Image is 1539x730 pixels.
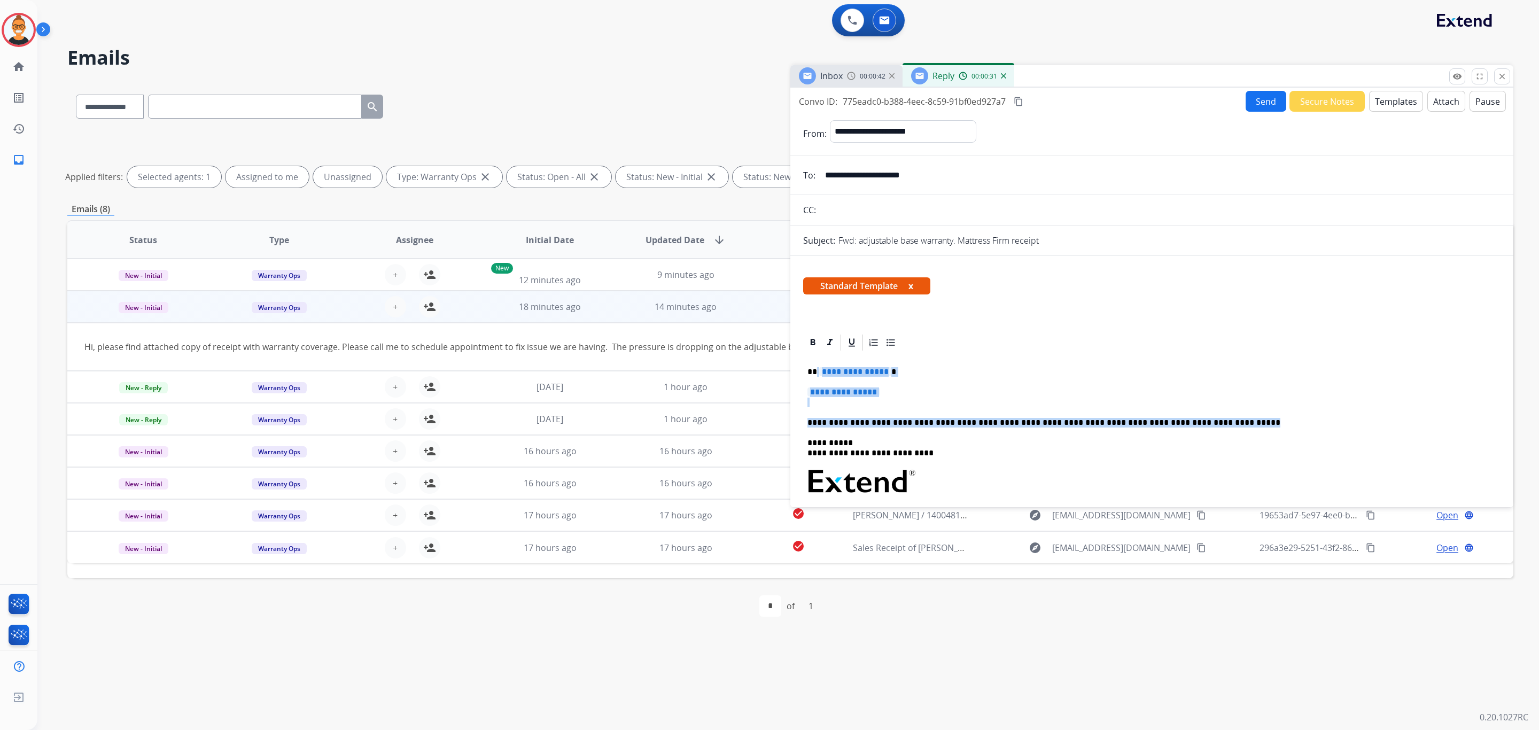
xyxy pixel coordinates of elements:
span: Warranty Ops [252,543,307,554]
span: Open [1436,509,1458,522]
mat-icon: close [705,170,718,183]
p: Convo ID: [799,95,837,108]
span: 16 hours ago [524,477,577,489]
span: 17 hours ago [659,542,712,554]
span: 14 minutes ago [655,301,717,313]
span: + [393,268,398,281]
span: [EMAIL_ADDRESS][DOMAIN_NAME] [1052,541,1191,554]
mat-icon: list_alt [12,91,25,104]
span: 16 hours ago [659,445,712,457]
span: Warranty Ops [252,270,307,281]
button: + [385,472,406,494]
mat-icon: person_add [423,509,436,522]
p: Emails (8) [67,203,114,216]
div: Status: New - Reply [733,166,845,188]
span: 17 hours ago [524,509,577,521]
span: Warranty Ops [252,382,307,393]
button: + [385,537,406,558]
button: + [385,264,406,285]
span: 296a3e29-5251-43f2-86e4-42f975e9fea3 [1260,542,1418,554]
mat-icon: close [588,170,601,183]
span: New - Initial [119,302,168,313]
span: + [393,509,398,522]
p: 0.20.1027RC [1480,711,1528,724]
span: Inbox [820,70,843,82]
span: Warranty Ops [252,302,307,313]
span: Type [269,234,289,246]
div: Assigned to me [226,166,309,188]
mat-icon: explore [1029,541,1041,554]
p: Subject: [803,234,835,247]
span: [EMAIL_ADDRESS][DOMAIN_NAME] [1052,509,1191,522]
p: Fwd: adjustable base warranty. Mattress Firm receipt [838,234,1039,247]
mat-icon: content_copy [1196,543,1206,553]
span: + [393,477,398,490]
span: 775eadc0-b388-4eec-8c59-91bf0ed927a7 [843,96,1006,107]
span: Warranty Ops [252,478,307,490]
mat-icon: person_add [423,477,436,490]
span: [DATE] [537,381,563,393]
mat-icon: language [1464,543,1474,553]
div: Selected agents: 1 [127,166,221,188]
span: 19653ad7-5e97-4ee0-b2b1-19b420548d1a [1260,509,1427,521]
button: Templates [1369,91,1423,112]
span: 17 hours ago [524,542,577,554]
button: Pause [1470,91,1506,112]
span: New - Initial [119,446,168,457]
mat-icon: remove_red_eye [1452,72,1462,81]
div: Bullet List [883,335,899,351]
mat-icon: content_copy [1014,97,1023,106]
button: + [385,504,406,526]
mat-icon: person_add [423,541,436,554]
span: 16 hours ago [524,445,577,457]
span: Assignee [396,234,433,246]
div: 1 [800,595,822,617]
span: New - Initial [119,543,168,554]
span: [PERSON_NAME] / 1400481580 / Proof of Purchase [853,509,1055,521]
span: + [393,413,398,425]
div: Hi, please find attached copy of receipt with warranty coverage. Please call me to schedule appoi... [84,340,1225,353]
mat-icon: person_add [423,300,436,313]
button: Send [1246,91,1286,112]
span: New - Initial [119,510,168,522]
button: Attach [1427,91,1465,112]
mat-icon: arrow_downward [713,234,726,246]
mat-icon: close [1497,72,1507,81]
span: Initial Date [526,234,574,246]
mat-icon: content_copy [1196,510,1206,520]
span: 9 minutes ago [657,269,714,281]
span: New - Initial [119,478,168,490]
mat-icon: check_circle [792,540,805,553]
p: New [491,263,513,274]
span: New - Reply [119,382,168,393]
button: x [908,279,913,292]
div: Status: Open - All [507,166,611,188]
span: Standard Template [803,277,930,294]
span: Sales Receipt of [PERSON_NAME] [853,542,984,554]
span: Open [1436,541,1458,554]
p: Applied filters: [65,170,123,183]
div: Bold [805,335,821,351]
span: 00:00:31 [971,72,997,81]
span: New - Reply [119,414,168,425]
mat-icon: explore [1029,509,1041,522]
mat-icon: person_add [423,268,436,281]
mat-icon: search [366,100,379,113]
div: Status: New - Initial [616,166,728,188]
span: 1 hour ago [664,381,708,393]
mat-icon: person_add [423,413,436,425]
span: 16 hours ago [659,477,712,489]
mat-icon: history [12,122,25,135]
span: Updated Date [646,234,704,246]
img: avatar [4,15,34,45]
span: 12 minutes ago [519,274,581,286]
mat-icon: home [12,60,25,73]
h2: Emails [67,47,1513,68]
span: [DATE] [537,413,563,425]
p: From: [803,127,827,140]
span: Reply [932,70,954,82]
span: 17 hours ago [659,509,712,521]
mat-icon: close [479,170,492,183]
button: + [385,440,406,462]
span: 18 minutes ago [519,301,581,313]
